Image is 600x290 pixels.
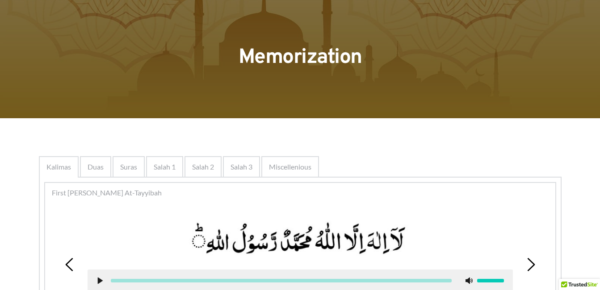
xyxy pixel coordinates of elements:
span: Salah 1 [154,162,176,172]
span: Salah 2 [192,162,214,172]
span: Suras [120,162,137,172]
span: First [PERSON_NAME] At-Tayyibah [52,187,162,198]
span: Memorization [239,45,362,71]
span: Duas [88,162,104,172]
span: Kalimas [46,162,71,172]
span: Salah 3 [231,162,252,172]
span: Miscellenious [269,162,311,172]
